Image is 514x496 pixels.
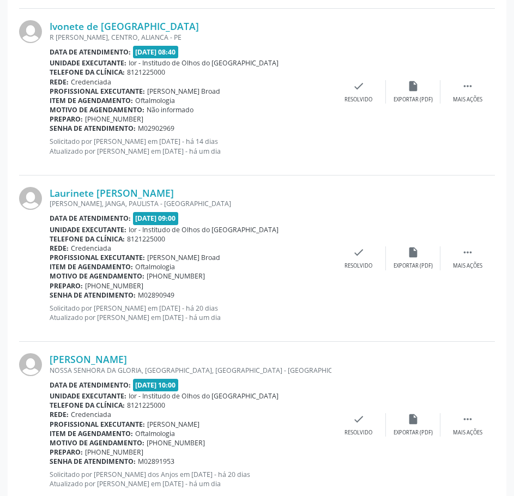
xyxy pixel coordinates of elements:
[50,96,133,105] b: Item de agendamento:
[147,253,220,262] span: [PERSON_NAME] Broad
[50,438,144,447] b: Motivo de agendamento:
[50,234,125,244] b: Telefone da clínica:
[50,420,145,429] b: Profissional executante:
[50,366,331,375] div: NOSSA SENHORA DA GLORIA, [GEOGRAPHIC_DATA], [GEOGRAPHIC_DATA] - [GEOGRAPHIC_DATA]
[85,447,143,457] span: [PHONE_NUMBER]
[50,47,131,57] b: Data de atendimento:
[50,33,331,42] div: R [PERSON_NAME], CENTRO, ALIANCA - PE
[394,96,433,104] div: Exportar (PDF)
[50,380,131,390] b: Data de atendimento:
[394,262,433,270] div: Exportar (PDF)
[50,214,131,223] b: Data de atendimento:
[85,114,143,124] span: [PHONE_NUMBER]
[407,80,419,92] i: insert_drive_file
[462,80,474,92] i: 
[50,281,83,291] b: Preparo:
[135,262,175,271] span: Oftalmologia
[19,20,42,43] img: img
[453,429,482,437] div: Mais ações
[50,187,174,199] a: Laurinete [PERSON_NAME]
[147,271,205,281] span: [PHONE_NUMBER]
[138,457,174,466] span: M02891953
[50,68,125,77] b: Telefone da clínica:
[344,262,372,270] div: Resolvido
[50,447,83,457] b: Preparo:
[71,244,111,253] span: Credenciada
[50,77,69,87] b: Rede:
[50,291,136,300] b: Senha de atendimento:
[453,262,482,270] div: Mais ações
[129,225,279,234] span: Ior - Institudo de Olhos do [GEOGRAPHIC_DATA]
[50,225,126,234] b: Unidade executante:
[50,457,136,466] b: Senha de atendimento:
[353,246,365,258] i: check
[135,96,175,105] span: Oftalmologia
[50,401,125,410] b: Telefone da clínica:
[353,413,365,425] i: check
[71,77,111,87] span: Credenciada
[147,105,193,114] span: Não informado
[453,96,482,104] div: Mais ações
[50,124,136,133] b: Senha de atendimento:
[19,187,42,210] img: img
[50,105,144,114] b: Motivo de agendamento:
[133,212,179,225] span: [DATE] 09:00
[50,253,145,262] b: Profissional executante:
[50,137,331,155] p: Solicitado por [PERSON_NAME] em [DATE] - há 14 dias Atualizado por [PERSON_NAME] em [DATE] - há u...
[407,413,419,425] i: insert_drive_file
[50,391,126,401] b: Unidade executante:
[127,401,165,410] span: 8121225000
[50,470,331,488] p: Solicitado por [PERSON_NAME] dos Anjos em [DATE] - há 20 dias Atualizado por [PERSON_NAME] em [DA...
[138,291,174,300] span: M02890949
[50,58,126,68] b: Unidade executante:
[407,246,419,258] i: insert_drive_file
[129,391,279,401] span: Ior - Institudo de Olhos do [GEOGRAPHIC_DATA]
[50,87,145,96] b: Profissional executante:
[50,114,83,124] b: Preparo:
[50,199,331,208] div: [PERSON_NAME], JANGA, PAULISTA - [GEOGRAPHIC_DATA]
[50,353,127,365] a: [PERSON_NAME]
[353,80,365,92] i: check
[133,379,179,391] span: [DATE] 10:00
[50,429,133,438] b: Item de agendamento:
[19,353,42,376] img: img
[462,413,474,425] i: 
[138,124,174,133] span: M02902969
[85,281,143,291] span: [PHONE_NUMBER]
[50,262,133,271] b: Item de agendamento:
[147,420,199,429] span: [PERSON_NAME]
[344,96,372,104] div: Resolvido
[147,87,220,96] span: [PERSON_NAME] Broad
[127,234,165,244] span: 8121225000
[135,429,175,438] span: Oftalmologia
[71,410,111,419] span: Credenciada
[133,46,179,58] span: [DATE] 08:40
[462,246,474,258] i: 
[127,68,165,77] span: 8121225000
[50,410,69,419] b: Rede:
[147,438,205,447] span: [PHONE_NUMBER]
[50,271,144,281] b: Motivo de agendamento:
[394,429,433,437] div: Exportar (PDF)
[344,429,372,437] div: Resolvido
[50,20,199,32] a: Ivonete de [GEOGRAPHIC_DATA]
[50,304,331,322] p: Solicitado por [PERSON_NAME] em [DATE] - há 20 dias Atualizado por [PERSON_NAME] em [DATE] - há u...
[129,58,279,68] span: Ior - Institudo de Olhos do [GEOGRAPHIC_DATA]
[50,244,69,253] b: Rede:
